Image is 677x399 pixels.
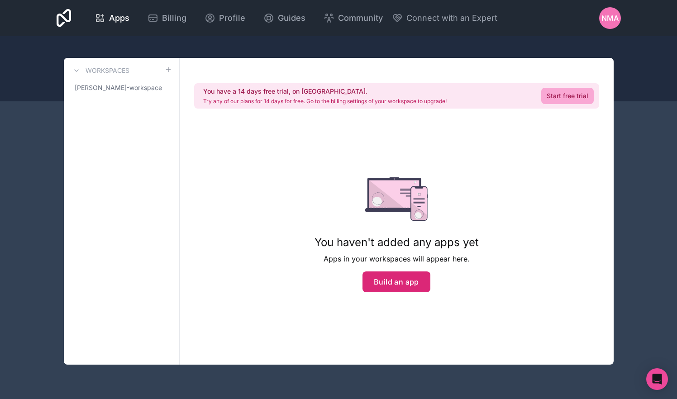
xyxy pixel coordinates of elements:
[75,83,162,92] span: [PERSON_NAME]-workspace
[203,87,447,96] h2: You have a 14 days free trial, on [GEOGRAPHIC_DATA].
[86,66,129,75] h3: Workspaces
[338,12,383,24] span: Community
[392,12,497,24] button: Connect with an Expert
[316,8,390,28] a: Community
[203,98,447,105] p: Try any of our plans for 14 days for free. Go to the billing settings of your workspace to upgrade!
[162,12,186,24] span: Billing
[71,65,129,76] a: Workspaces
[365,177,428,221] img: empty state
[109,12,129,24] span: Apps
[406,12,497,24] span: Connect with an Expert
[71,80,172,96] a: [PERSON_NAME]-workspace
[278,12,305,24] span: Guides
[646,368,668,390] div: Open Intercom Messenger
[197,8,253,28] a: Profile
[219,12,245,24] span: Profile
[256,8,313,28] a: Guides
[315,235,479,250] h1: You haven't added any apps yet
[601,13,619,24] span: NMA
[87,8,137,28] a: Apps
[362,271,430,292] button: Build an app
[315,253,479,264] p: Apps in your workspaces will appear here.
[140,8,194,28] a: Billing
[541,88,594,104] a: Start free trial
